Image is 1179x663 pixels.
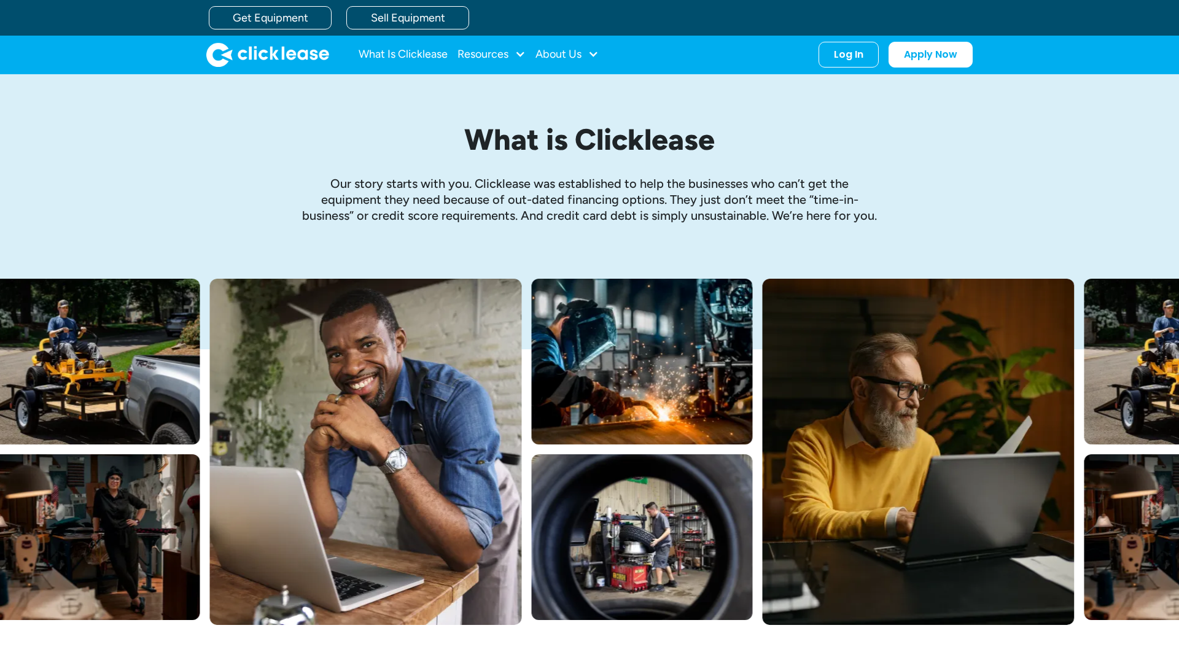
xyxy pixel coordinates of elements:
[209,279,521,625] img: A smiling man in a blue shirt and apron leaning over a table with a laptop
[346,6,469,29] a: Sell Equipment
[889,42,973,68] a: Apply Now
[531,279,752,444] img: A welder in a large mask working on a large pipe
[762,279,1074,625] img: Bearded man in yellow sweter typing on his laptop while sitting at his desk
[834,48,863,61] div: Log In
[301,176,878,223] p: Our story starts with you. Clicklease was established to help the businesses who can’t get the eq...
[206,42,329,67] img: Clicklease logo
[535,42,599,67] div: About Us
[209,6,332,29] a: Get Equipment
[359,42,448,67] a: What Is Clicklease
[301,123,878,156] h1: What is Clicklease
[531,454,752,620] img: A man fitting a new tire on a rim
[206,42,329,67] a: home
[457,42,526,67] div: Resources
